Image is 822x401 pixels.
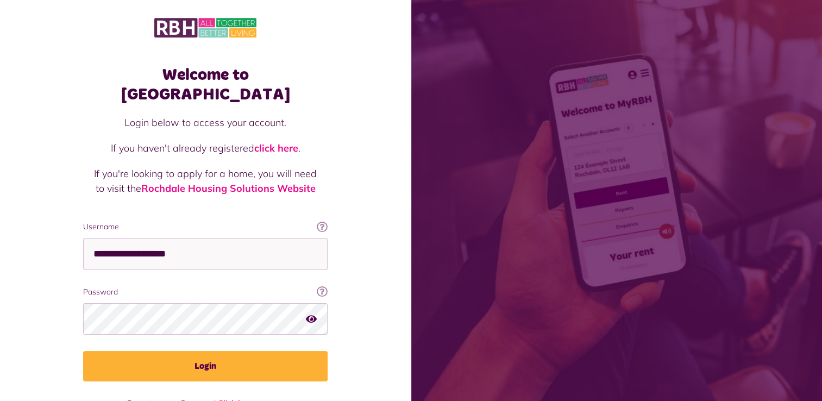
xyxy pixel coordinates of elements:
img: MyRBH [154,16,256,39]
button: Login [83,351,328,381]
h1: Welcome to [GEOGRAPHIC_DATA] [83,65,328,104]
a: click here [254,142,298,154]
a: Rochdale Housing Solutions Website [141,182,316,195]
p: Login below to access your account. [94,115,317,130]
label: Username [83,221,328,233]
p: If you haven't already registered . [94,141,317,155]
p: If you're looking to apply for a home, you will need to visit the [94,166,317,196]
label: Password [83,286,328,298]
